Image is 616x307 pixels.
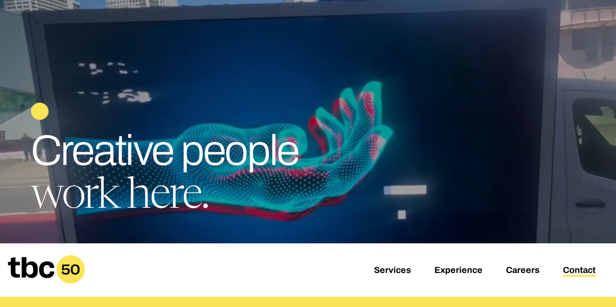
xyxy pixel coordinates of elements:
[8,277,85,287] a: Home
[434,265,483,277] a: Experience
[31,127,298,174] span: Creative people
[506,265,540,277] a: Careers
[31,176,208,219] span: work here.
[374,265,411,277] a: Services
[563,265,596,277] a: Contact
